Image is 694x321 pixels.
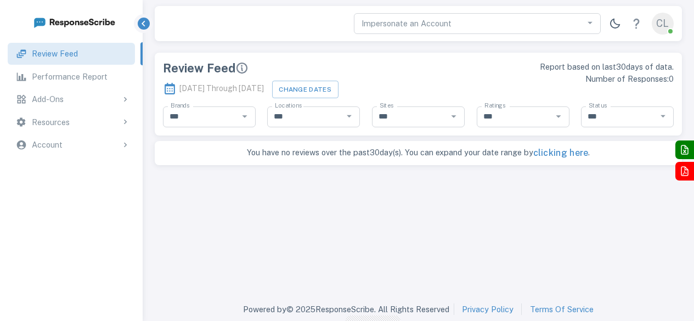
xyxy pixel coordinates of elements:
p: [DATE] Through [DATE] [163,78,264,99]
label: Status [589,102,607,110]
button: Change Dates [272,81,338,98]
p: Powered by © 2025 ResponseScribe. All Rights Reserved [243,303,449,316]
div: Review Feed [163,61,413,75]
button: Open [656,109,670,123]
p: Review Feed [32,48,78,60]
div: Add-Ons [8,88,134,110]
label: Locations [275,102,302,110]
img: logo [33,15,115,29]
p: Add-Ons [32,93,64,105]
p: Account [32,139,63,151]
p: Number of Responses: 0 [424,73,674,85]
p: Report based on last 30 days of data. [424,61,674,73]
p: You have no reviews over the past 30 day(s). You can expand your date range by . [160,147,677,160]
p: Performance Report [32,71,108,83]
button: Open [583,16,597,30]
button: clicking here [533,147,589,160]
div: Account [8,134,134,156]
label: Brands [171,102,190,110]
p: Resources [32,116,70,128]
button: Open [447,109,461,123]
div: Resources [8,111,134,133]
div: CL [652,13,674,35]
a: Review Feed [8,43,134,65]
button: Export to PDF [675,162,694,181]
label: Sites [380,102,393,110]
a: Terms Of Service [530,303,594,316]
a: Privacy Policy [462,303,514,316]
button: Export to Excel [675,140,694,159]
iframe: Front Chat [642,272,689,319]
a: Performance Report [8,66,134,88]
label: Ratings [484,102,505,110]
a: Help Center [625,13,647,35]
button: Open [551,109,566,123]
button: Open [238,109,252,123]
button: Open [342,109,357,123]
